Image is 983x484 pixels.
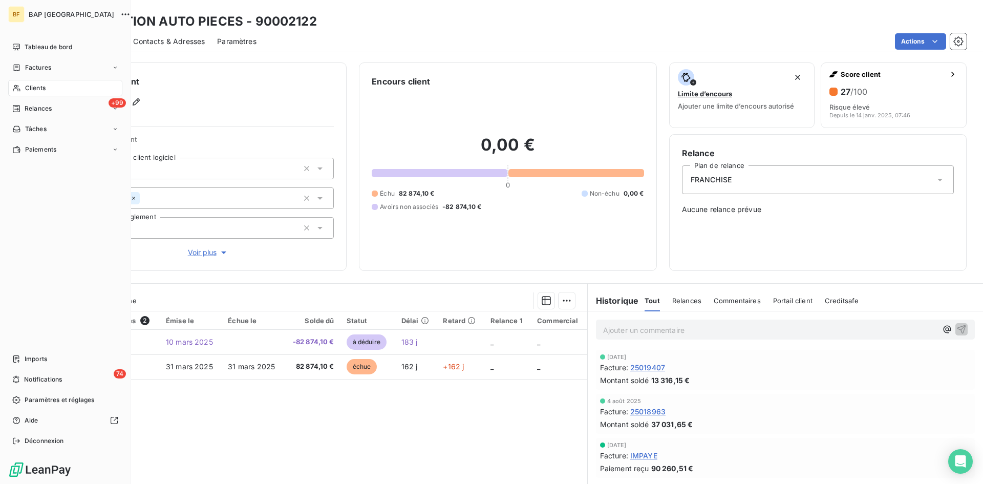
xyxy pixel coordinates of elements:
span: FRANCHISE [691,175,732,185]
img: Logo LeanPay [8,461,72,478]
span: Depuis le 14 janv. 2025, 07:46 [829,112,910,118]
span: Paramètres [217,36,257,47]
span: Non-échu [590,189,619,198]
span: +99 [109,98,126,108]
span: Facture : [600,450,628,461]
span: BAP [GEOGRAPHIC_DATA] [29,10,114,18]
span: Tableau de bord [25,43,72,52]
button: Limite d’encoursAjouter une limite d’encours autorisé [669,62,815,128]
span: 4 août 2025 [607,398,642,404]
span: 82 874,10 € [290,362,334,372]
span: Avoirs non associés [380,202,438,212]
span: 0 [506,181,510,189]
h6: Relance [682,147,954,159]
div: Open Intercom Messenger [948,449,973,474]
span: Risque élevé [829,103,870,111]
h6: 27 [841,87,867,97]
span: Déconnexion [25,436,64,446]
span: +162 j [443,362,464,371]
span: Aide [25,416,38,425]
span: Clients [25,83,46,93]
span: 37 031,65 € [651,419,693,430]
span: Montant soldé [600,375,649,386]
span: 2 [140,316,149,325]
span: Factures [25,63,51,72]
span: Paiement reçu [600,463,649,474]
h2: 0,00 € [372,135,644,165]
h6: Historique [588,294,639,307]
span: 82 874,10 € [399,189,435,198]
button: Score client27/100Risque élevéDepuis le 14 janv. 2025, 07:46 [821,62,967,128]
div: Retard [443,317,478,325]
span: Propriétés Client [82,135,334,150]
span: 0,00 € [624,189,644,198]
span: Ajouter une limite d’encours autorisé [678,102,794,110]
h6: Encours client [372,75,430,88]
div: Relance 1 [490,317,525,325]
span: /100 [850,87,867,97]
span: Aucune relance prévue [682,204,954,215]
span: Tâches [25,124,47,134]
span: Score client [841,70,945,78]
span: Montant soldé [600,419,649,430]
span: Imports [25,354,47,364]
span: IMPAYE [630,450,657,461]
span: 31 mars 2025 [228,362,275,371]
span: 183 j [401,338,418,346]
div: Échue le [228,317,277,325]
button: Voir plus [82,247,334,258]
span: _ [537,362,540,371]
div: Émise le [166,317,216,325]
h3: SOLUTION AUTO PIECES - 90002122 [90,12,317,31]
input: Ajouter une valeur [140,194,148,203]
span: Notifications [24,375,62,384]
div: Délai [401,317,431,325]
span: Contacts & Adresses [133,36,205,47]
span: 25018963 [630,406,666,417]
span: Portail client [773,297,813,305]
a: Aide [8,412,122,429]
span: Paiements [25,145,56,154]
span: 162 j [401,362,418,371]
div: BF [8,6,25,23]
span: 13 316,15 € [651,375,690,386]
h6: Informations client [62,75,334,88]
span: Commentaires [714,297,761,305]
span: Relances [672,297,701,305]
button: Actions [895,33,946,50]
span: 74 [114,369,126,378]
span: _ [490,362,494,371]
span: [DATE] [607,354,627,360]
span: 90 260,51 € [651,463,694,474]
span: Paramètres et réglages [25,395,94,405]
span: à déduire [347,334,387,350]
span: Creditsafe [825,297,859,305]
span: 31 mars 2025 [166,362,213,371]
div: Commercial [537,317,581,325]
span: _ [490,338,494,346]
span: Échu [380,189,395,198]
span: Tout [645,297,660,305]
span: Relances [25,104,52,113]
span: Limite d’encours [678,90,732,98]
span: Facture : [600,406,628,417]
span: 10 mars 2025 [166,338,213,346]
span: Facture : [600,362,628,373]
span: [DATE] [607,442,627,448]
span: Voir plus [188,247,229,258]
div: Statut [347,317,389,325]
span: _ [537,338,540,346]
div: Solde dû [290,317,334,325]
span: échue [347,359,377,374]
span: -82 874,10 € [442,202,481,212]
span: -82 874,10 € [290,337,334,347]
span: 25019407 [630,362,665,373]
